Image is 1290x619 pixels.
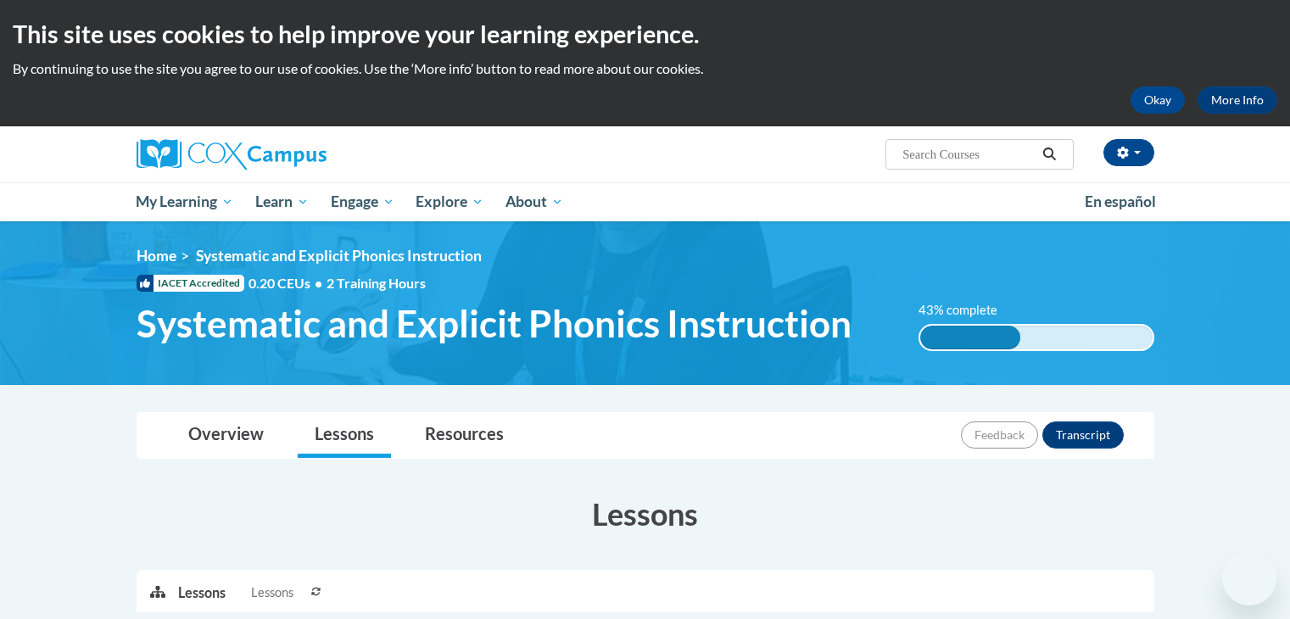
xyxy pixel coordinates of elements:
[251,583,293,602] span: Lessons
[327,275,426,291] span: 2 Training Hours
[919,301,1016,320] label: 43% complete
[137,493,1154,535] h3: Lessons
[137,247,176,265] a: Home
[126,182,245,221] a: My Learning
[1074,184,1167,220] a: En español
[255,192,309,212] span: Learn
[408,413,521,458] a: Resources
[178,583,226,602] p: Lessons
[320,182,405,221] a: Engage
[331,192,394,212] span: Engage
[920,326,1020,349] div: 43% complete
[13,17,1277,51] h2: This site uses cookies to help improve your learning experience.
[1042,421,1124,449] button: Transcript
[1222,551,1276,605] iframe: Button to launch messaging window
[196,247,482,265] span: Systematic and Explicit Phonics Instruction
[1131,86,1185,114] button: Okay
[111,182,1180,221] div: Main menu
[505,192,563,212] span: About
[1103,139,1154,166] button: Account Settings
[416,192,483,212] span: Explore
[1036,144,1062,165] button: Search
[13,59,1277,78] p: By continuing to use the site you agree to our use of cookies. Use the ‘More info’ button to read...
[249,274,327,293] span: 0.20 CEUs
[405,182,494,221] a: Explore
[137,301,852,346] span: Systematic and Explicit Phonics Instruction
[137,139,327,170] img: Cox Campus
[137,275,244,292] span: IACET Accredited
[1085,192,1156,210] span: En español
[901,144,1036,165] input: Search Courses
[137,139,459,170] a: Cox Campus
[494,182,574,221] a: About
[1198,86,1277,114] a: More Info
[298,413,391,458] a: Lessons
[244,182,320,221] a: Learn
[315,275,322,291] span: •
[136,192,233,212] span: My Learning
[961,421,1038,449] button: Feedback
[171,413,281,458] a: Overview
